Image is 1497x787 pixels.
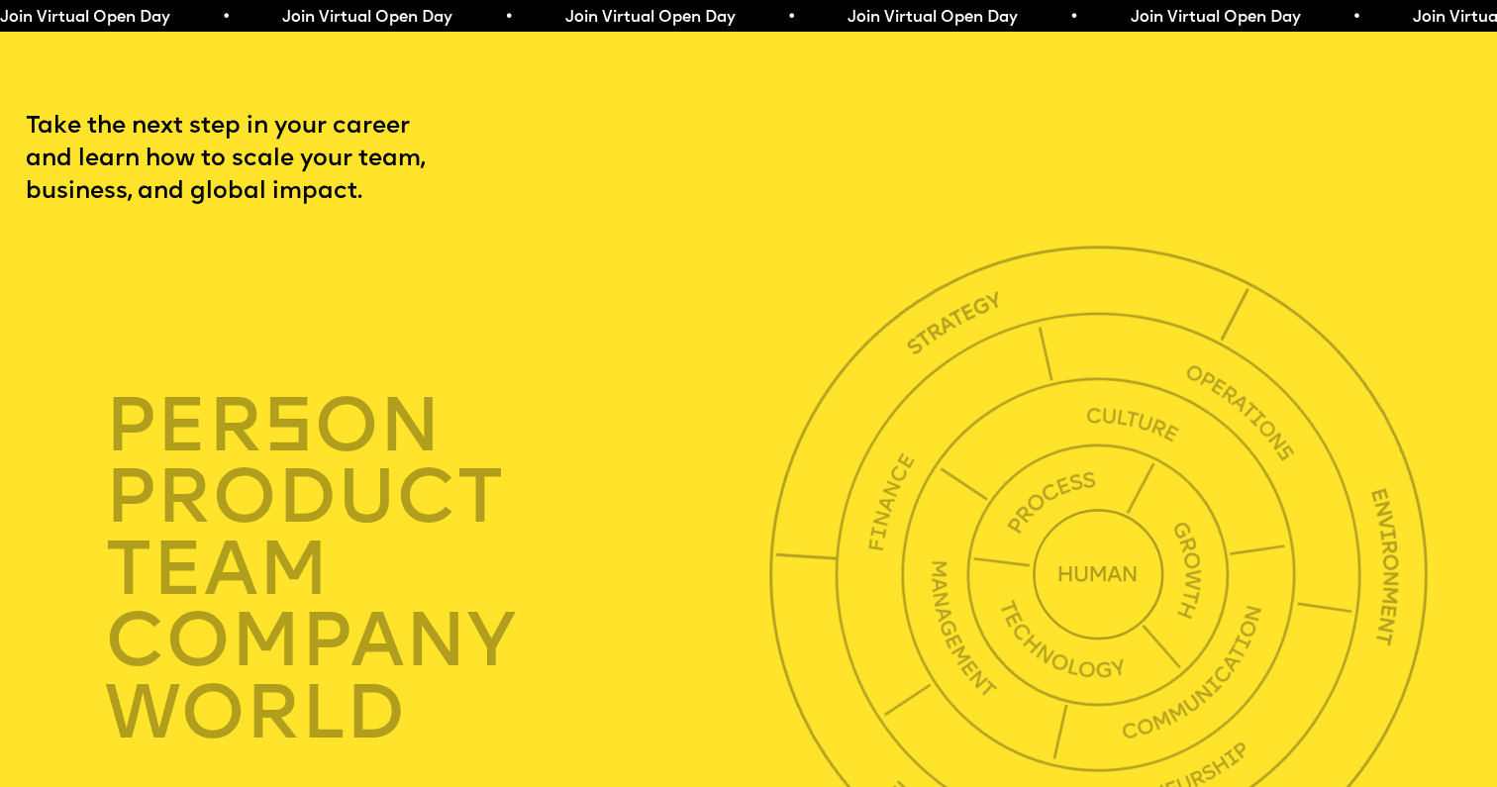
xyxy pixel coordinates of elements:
div: product [105,462,779,535]
div: per on [105,390,779,462]
span: s [263,393,314,469]
span: • [504,10,513,26]
span: • [1069,10,1078,26]
div: world [105,678,779,750]
div: TEAM [105,534,779,606]
span: • [222,10,231,26]
span: • [787,10,796,26]
p: Take the next step in your career and learn how to scale your team, business, and global impact. [26,111,490,210]
div: company [105,606,779,678]
span: • [1352,10,1361,26]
